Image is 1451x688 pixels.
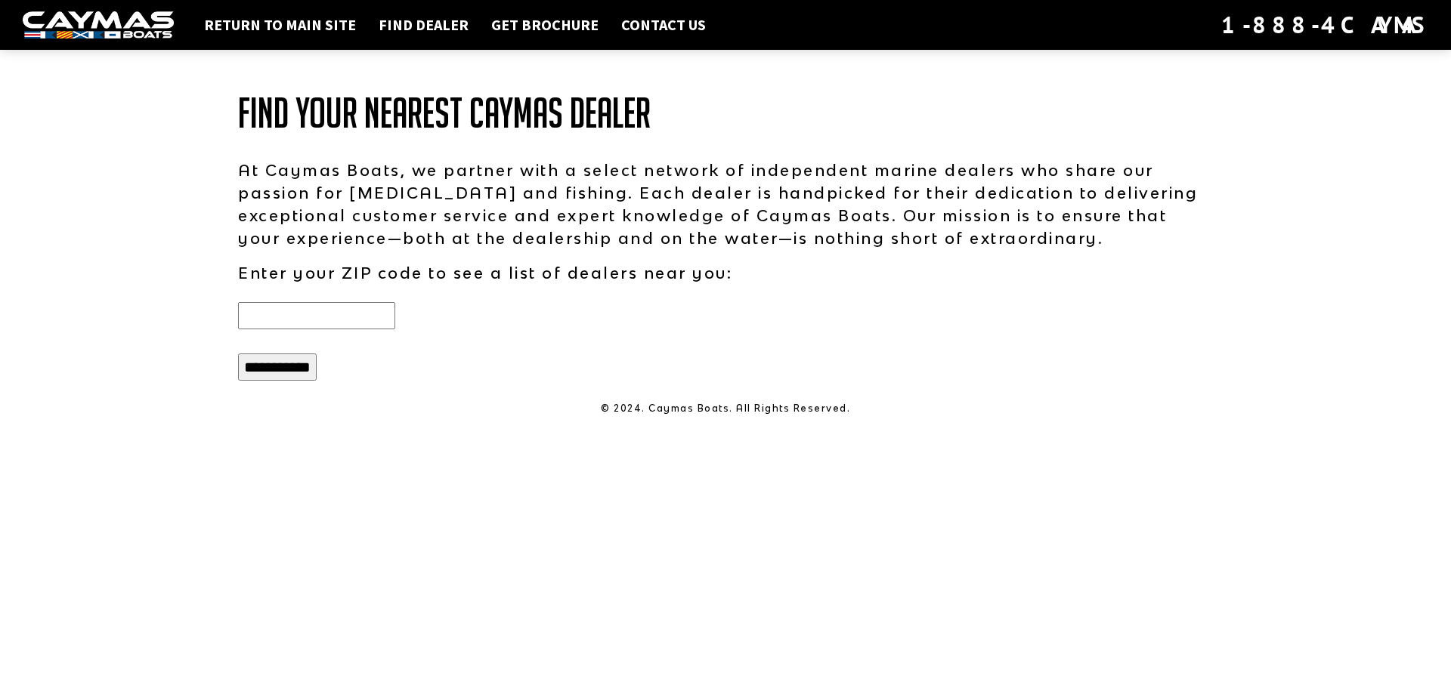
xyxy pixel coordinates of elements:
[238,261,1213,284] p: Enter your ZIP code to see a list of dealers near you:
[238,159,1213,249] p: At Caymas Boats, we partner with a select network of independent marine dealers who share our pas...
[196,15,364,35] a: Return to main site
[238,91,1213,136] h1: Find Your Nearest Caymas Dealer
[238,402,1213,415] p: © 2024. Caymas Boats. All Rights Reserved.
[614,15,713,35] a: Contact Us
[371,15,476,35] a: Find Dealer
[23,11,174,39] img: white-logo-c9c8dbefe5ff5ceceb0f0178aa75bf4bb51f6bca0971e226c86eb53dfe498488.png
[1221,8,1428,42] div: 1-888-4CAYMAS
[484,15,606,35] a: Get Brochure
